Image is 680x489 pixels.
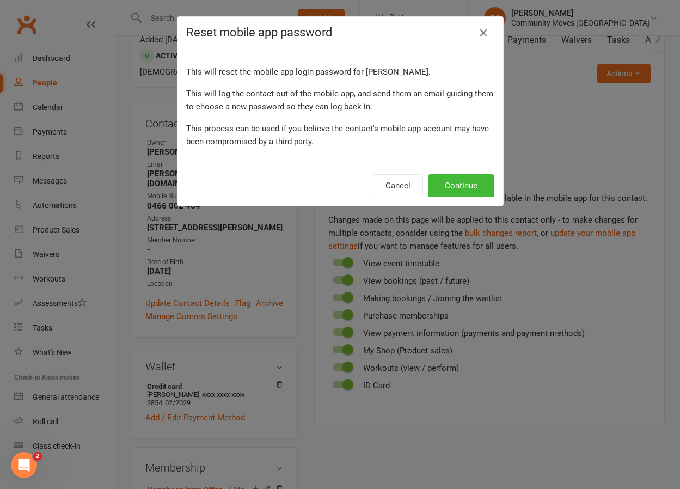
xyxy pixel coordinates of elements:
[186,124,489,146] span: This process can be used if you believe the contact's mobile app account may have been compromise...
[186,67,431,77] span: This will reset the mobile app login password for [PERSON_NAME].
[186,89,493,112] span: This will log the contact out of the mobile app, and send them an email guiding them to choose a ...
[373,174,423,197] button: Cancel
[475,24,492,41] button: Close
[11,452,37,478] iframe: Intercom live chat
[186,26,494,39] h4: Reset mobile app password
[33,452,42,461] span: 2
[428,174,494,197] button: Continue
